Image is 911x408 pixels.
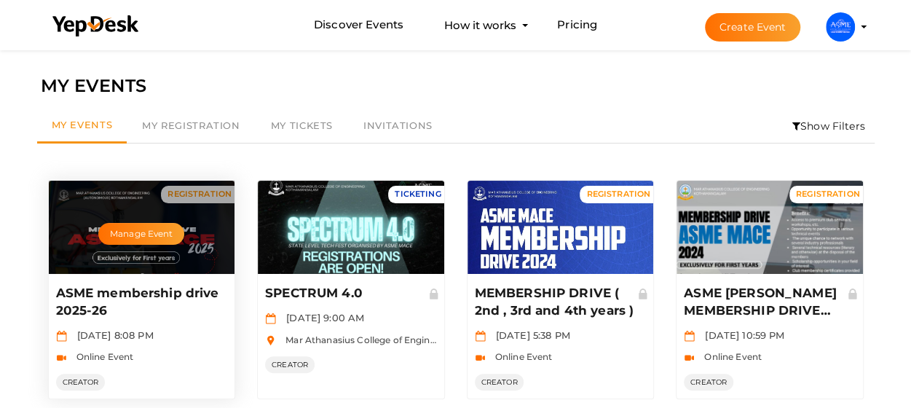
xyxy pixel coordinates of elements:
[278,334,903,345] span: Mar Athanasius College of Engineering [GEOGRAPHIC_DATA], Road, [GEOGRAPHIC_DATA], [GEOGRAPHIC_DAT...
[636,287,650,300] img: Private Event
[440,12,521,39] button: How it works
[127,109,255,143] a: My Registration
[684,285,852,320] p: ASME [PERSON_NAME] MEMBERSHIP DRIVE 2024-25
[475,353,486,364] img: video-icon.svg
[271,119,333,131] span: My Tickets
[56,353,67,364] img: video-icon.svg
[427,287,441,300] img: Private Event
[846,287,859,300] img: Private Event
[557,12,597,39] a: Pricing
[314,12,403,39] a: Discover Events
[98,223,184,245] button: Manage Event
[256,109,348,143] a: My Tickets
[684,374,733,391] span: CREATOR
[265,285,433,302] p: SPECTRUM 4.0
[69,351,134,362] span: Online Event
[475,331,486,342] img: calendar.svg
[265,313,276,324] img: calendar.svg
[684,353,695,364] img: video-icon.svg
[697,351,762,362] span: Online Event
[52,119,113,130] span: My Events
[705,13,801,42] button: Create Event
[475,374,524,391] span: CREATOR
[41,72,871,100] div: MY EVENTS
[698,329,784,341] span: [DATE] 10:59 PM
[265,356,315,373] span: CREATOR
[56,374,106,391] span: CREATOR
[826,12,855,42] img: ACg8ocIznaYxAd1j8yGuuk7V8oyGTUXj0eGIu5KK6886ihuBZQ=s100
[475,285,643,320] p: MEMBERSHIP DRIVE ( 2nd , 3rd and 4th years )
[783,109,875,143] li: Show Filters
[363,119,433,131] span: Invitations
[56,285,224,320] p: ASME membership drive 2025-26
[37,109,127,144] a: My Events
[348,109,448,143] a: Invitations
[265,335,276,346] img: location.svg
[279,312,364,323] span: [DATE] 9:00 AM
[70,329,154,341] span: [DATE] 8:08 PM
[489,329,570,341] span: [DATE] 5:38 PM
[56,331,67,342] img: calendar.svg
[142,119,240,131] span: My Registration
[488,351,553,362] span: Online Event
[684,331,695,342] img: calendar.svg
